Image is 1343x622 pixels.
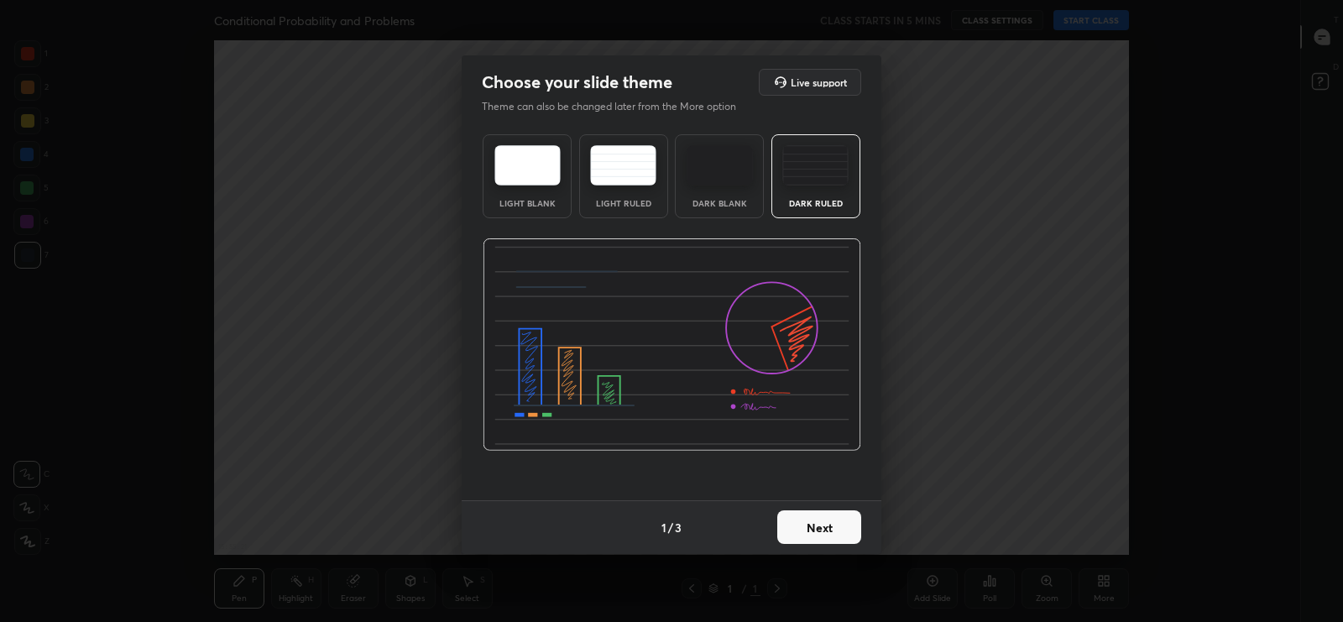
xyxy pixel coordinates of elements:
[782,145,849,186] img: darkRuledTheme.de295e13.svg
[668,519,673,536] h4: /
[482,99,754,114] p: Theme can also be changed later from the More option
[782,199,849,207] div: Dark Ruled
[687,145,753,186] img: darkTheme.f0cc69e5.svg
[686,199,753,207] div: Dark Blank
[777,510,861,544] button: Next
[482,71,672,93] h2: Choose your slide theme
[661,519,666,536] h4: 1
[590,145,656,186] img: lightRuledTheme.5fabf969.svg
[590,199,657,207] div: Light Ruled
[494,145,561,186] img: lightTheme.e5ed3b09.svg
[494,199,561,207] div: Light Blank
[791,77,847,87] h5: Live support
[483,238,861,452] img: darkRuledThemeBanner.864f114c.svg
[675,519,682,536] h4: 3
